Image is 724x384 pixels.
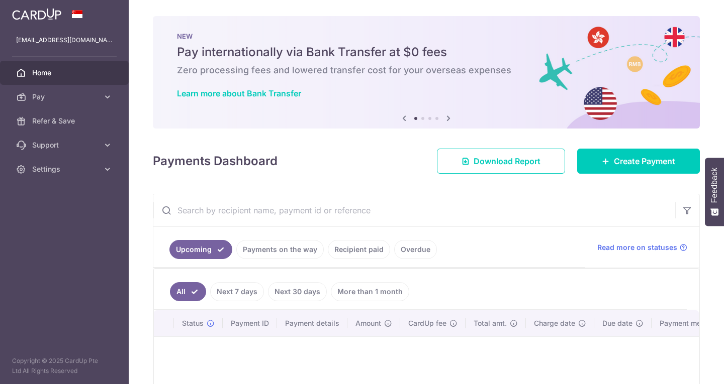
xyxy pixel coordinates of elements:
span: Refer & Save [32,116,99,126]
span: Pay [32,92,99,102]
a: Next 7 days [210,282,264,301]
a: Overdue [394,240,437,259]
img: Bank transfer banner [153,16,700,129]
th: Payment ID [223,310,277,336]
h4: Payments Dashboard [153,152,278,170]
a: Learn more about Bank Transfer [177,88,301,98]
a: Create Payment [577,149,700,174]
span: Read more on statuses [597,242,677,252]
a: Upcoming [169,240,232,259]
a: Next 30 days [268,282,327,301]
button: Feedback - Show survey [705,158,724,226]
a: Download Report [437,149,565,174]
span: Create Payment [614,155,675,167]
span: Home [32,68,99,78]
a: More than 1 month [331,282,409,301]
a: Recipient paid [328,240,390,259]
span: Charge date [534,318,575,328]
p: NEW [177,32,676,40]
span: Due date [602,318,632,328]
span: Total amt. [474,318,507,328]
h6: Zero processing fees and lowered transfer cost for your overseas expenses [177,64,676,76]
span: Feedback [710,168,719,203]
p: [EMAIL_ADDRESS][DOMAIN_NAME] [16,35,113,45]
input: Search by recipient name, payment id or reference [153,194,675,226]
a: Payments on the way [236,240,324,259]
span: Status [182,318,204,328]
span: Download Report [474,155,540,167]
th: Payment details [277,310,347,336]
span: CardUp fee [408,318,446,328]
a: All [170,282,206,301]
span: Amount [355,318,381,328]
h5: Pay internationally via Bank Transfer at $0 fees [177,44,676,60]
a: Read more on statuses [597,242,687,252]
img: CardUp [12,8,61,20]
span: Settings [32,164,99,174]
span: Support [32,140,99,150]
